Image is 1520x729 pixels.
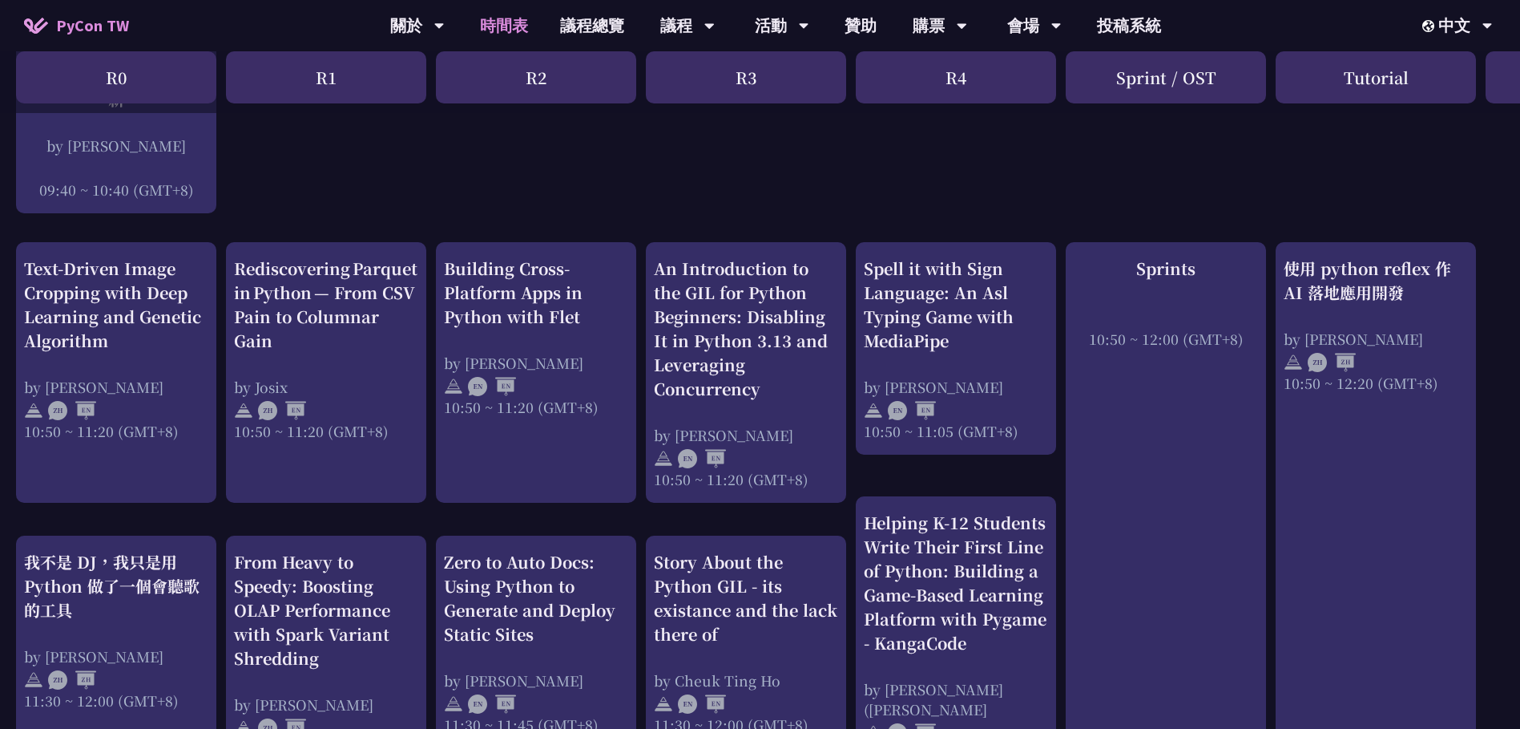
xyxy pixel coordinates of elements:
[1308,353,1356,372] img: ZHZH.38617ef.svg
[24,691,208,711] div: 11:30 ~ 12:00 (GMT+8)
[24,377,208,397] div: by [PERSON_NAME]
[864,511,1048,655] div: Helping K-12 Students Write Their First Line of Python: Building a Game-Based Learning Platform w...
[16,51,216,103] div: R0
[234,421,418,441] div: 10:50 ~ 11:20 (GMT+8)
[468,377,516,396] img: ENEN.5a408d1.svg
[234,257,418,353] div: Rediscovering Parquet in Python — From CSV Pain to Columnar Gain
[1284,329,1468,349] div: by [PERSON_NAME]
[234,695,418,715] div: by [PERSON_NAME]
[24,136,208,156] div: by [PERSON_NAME]
[1276,51,1476,103] div: Tutorial
[654,469,838,489] div: 10:50 ~ 11:20 (GMT+8)
[864,401,883,420] img: svg+xml;base64,PHN2ZyB4bWxucz0iaHR0cDovL3d3dy53My5vcmcvMjAwMC9zdmciIHdpZHRoPSIyNCIgaGVpZ2h0PSIyNC...
[24,670,43,690] img: svg+xml;base64,PHN2ZyB4bWxucz0iaHR0cDovL3d3dy53My5vcmcvMjAwMC9zdmciIHdpZHRoPSIyNCIgaGVpZ2h0PSIyNC...
[654,670,838,691] div: by Cheuk Ting Ho
[24,550,208,711] a: 我不是 DJ，我只是用 Python 做了一個會聽歌的工具 by [PERSON_NAME] 11:30 ~ 12:00 (GMT+8)
[24,421,208,441] div: 10:50 ~ 11:20 (GMT+8)
[654,257,838,489] a: An Introduction to the GIL for Python Beginners: Disabling It in Python 3.13 and Leveraging Concu...
[48,401,96,420] img: ZHEN.371966e.svg
[444,397,628,417] div: 10:50 ~ 11:20 (GMT+8)
[24,257,208,441] a: Text-Driven Image Cropping with Deep Learning and Genetic Algorithm by [PERSON_NAME] 10:50 ~ 11:2...
[444,377,463,396] img: svg+xml;base64,PHN2ZyB4bWxucz0iaHR0cDovL3d3dy53My5vcmcvMjAwMC9zdmciIHdpZHRoPSIyNCIgaGVpZ2h0PSIyNC...
[444,550,628,646] div: Zero to Auto Docs: Using Python to Generate and Deploy Static Sites
[1066,51,1266,103] div: Sprint / OST
[678,695,726,714] img: ENEN.5a408d1.svg
[234,377,418,397] div: by Josix
[24,39,208,200] a: 當科技走進球場：21世紀運動數據科技的發展與創新 by [PERSON_NAME] 09:40 ~ 10:40 (GMT+8)
[1284,373,1468,393] div: 10:50 ~ 12:20 (GMT+8)
[444,695,463,714] img: svg+xml;base64,PHN2ZyB4bWxucz0iaHR0cDovL3d3dy53My5vcmcvMjAwMC9zdmciIHdpZHRoPSIyNCIgaGVpZ2h0PSIyNC...
[888,401,936,420] img: ENEN.5a408d1.svg
[444,257,628,329] div: Building Cross-Platform Apps in Python with Flet
[48,670,96,690] img: ZHZH.38617ef.svg
[24,180,208,200] div: 09:40 ~ 10:40 (GMT+8)
[226,51,426,103] div: R1
[864,257,1048,441] a: Spell it with Sign Language: An Asl Typing Game with MediaPipe by [PERSON_NAME] 10:50 ~ 11:05 (GM...
[234,401,253,420] img: svg+xml;base64,PHN2ZyB4bWxucz0iaHR0cDovL3d3dy53My5vcmcvMjAwMC9zdmciIHdpZHRoPSIyNCIgaGVpZ2h0PSIyNC...
[1074,329,1258,349] div: 10:50 ~ 12:00 (GMT+8)
[24,550,208,622] div: 我不是 DJ，我只是用 Python 做了一個會聽歌的工具
[444,257,628,417] a: Building Cross-Platform Apps in Python with Flet by [PERSON_NAME] 10:50 ~ 11:20 (GMT+8)
[56,14,129,38] span: PyCon TW
[654,257,838,401] div: An Introduction to the GIL for Python Beginners: Disabling It in Python 3.13 and Leveraging Concu...
[654,449,673,468] img: svg+xml;base64,PHN2ZyB4bWxucz0iaHR0cDovL3d3dy53My5vcmcvMjAwMC9zdmciIHdpZHRoPSIyNCIgaGVpZ2h0PSIyNC...
[654,425,838,445] div: by [PERSON_NAME]
[678,449,726,468] img: ENEN.5a408d1.svg
[864,377,1048,397] div: by [PERSON_NAME]
[654,695,673,714] img: svg+xml;base64,PHN2ZyB4bWxucz0iaHR0cDovL3d3dy53My5vcmcvMjAwMC9zdmciIHdpZHRoPSIyNCIgaGVpZ2h0PSIyNC...
[864,421,1048,441] div: 10:50 ~ 11:05 (GMT+8)
[1074,257,1258,281] div: Sprints
[1284,353,1303,372] img: svg+xml;base64,PHN2ZyB4bWxucz0iaHR0cDovL3d3dy53My5vcmcvMjAwMC9zdmciIHdpZHRoPSIyNCIgaGVpZ2h0PSIyNC...
[1284,257,1468,393] a: 使用 python reflex 作 AI 落地應用開發 by [PERSON_NAME] 10:50 ~ 12:20 (GMT+8)
[436,51,636,103] div: R2
[234,257,418,441] a: Rediscovering Parquet in Python — From CSV Pain to Columnar Gain by Josix 10:50 ~ 11:20 (GMT+8)
[24,257,208,353] div: Text-Driven Image Cropping with Deep Learning and Genetic Algorithm
[24,646,208,666] div: by [PERSON_NAME]
[864,679,1048,719] div: by [PERSON_NAME] ([PERSON_NAME]
[856,51,1056,103] div: R4
[1422,20,1438,32] img: Locale Icon
[1284,257,1468,305] div: 使用 python reflex 作 AI 落地應用開發
[444,670,628,691] div: by [PERSON_NAME]
[24,18,48,34] img: Home icon of PyCon TW 2025
[468,695,516,714] img: ENEN.5a408d1.svg
[654,550,838,646] div: Story About the Python GIL - its existance and the lack there of
[258,401,306,420] img: ZHEN.371966e.svg
[864,257,1048,353] div: Spell it with Sign Language: An Asl Typing Game with MediaPipe
[646,51,846,103] div: R3
[444,353,628,373] div: by [PERSON_NAME]
[234,550,418,670] div: From Heavy to Speedy: Boosting OLAP Performance with Spark Variant Shredding
[24,401,43,420] img: svg+xml;base64,PHN2ZyB4bWxucz0iaHR0cDovL3d3dy53My5vcmcvMjAwMC9zdmciIHdpZHRoPSIyNCIgaGVpZ2h0PSIyNC...
[8,6,145,46] a: PyCon TW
